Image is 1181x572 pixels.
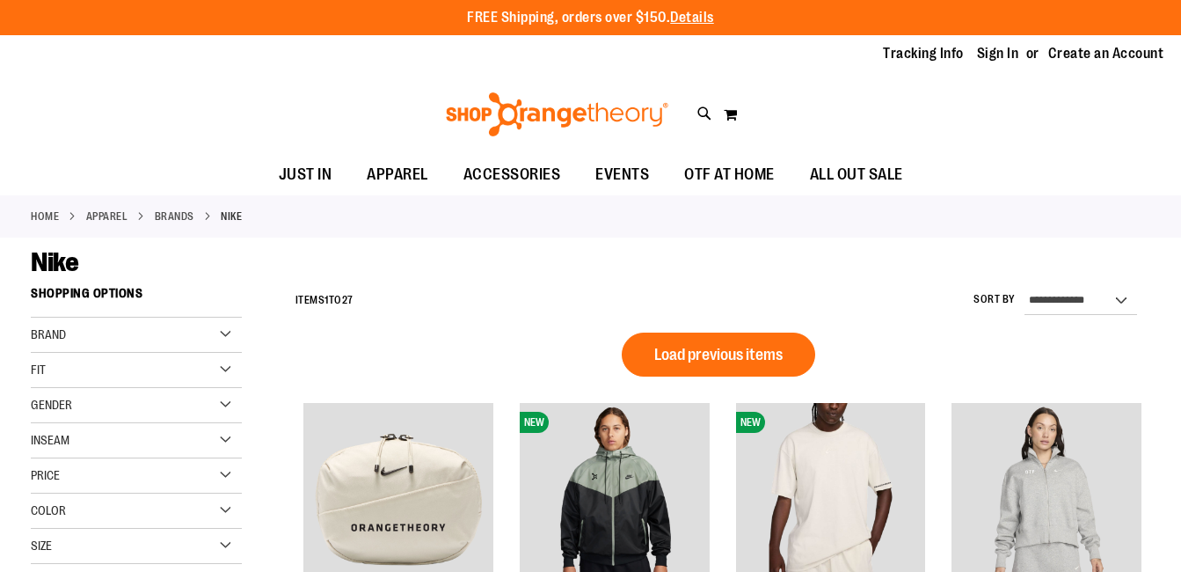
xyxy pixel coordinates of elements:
a: BRANDS [155,209,194,224]
span: Size [31,539,52,553]
button: Load previous items [622,333,815,377]
span: JUST IN [279,155,332,194]
span: Nike [31,247,78,277]
span: EVENTS [595,155,649,194]
strong: Shopping Options [31,278,242,318]
span: NEW [736,412,765,433]
span: OTF AT HOME [684,155,775,194]
span: APPAREL [367,155,428,194]
label: Sort By [973,292,1016,307]
span: Inseam [31,433,69,447]
h2: Items to [295,287,354,314]
strong: Nike [221,209,242,224]
a: Create an Account [1048,44,1164,63]
span: Brand [31,327,66,341]
a: Details [670,10,714,26]
a: Home [31,209,59,224]
span: ACCESSORIES [463,155,561,194]
span: 1 [324,294,329,306]
span: Fit [31,363,46,377]
p: FREE Shipping, orders over $150. [467,8,714,28]
span: Color [31,503,66,517]
a: APPAREL [86,209,128,224]
span: ALL OUT SALE [810,155,903,194]
img: Shop Orangetheory [443,92,671,136]
span: NEW [520,412,549,433]
a: Tracking Info [883,44,964,63]
span: Gender [31,398,72,412]
span: 27 [342,294,354,306]
span: Price [31,468,60,482]
span: Load previous items [654,346,783,363]
a: Sign In [977,44,1019,63]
